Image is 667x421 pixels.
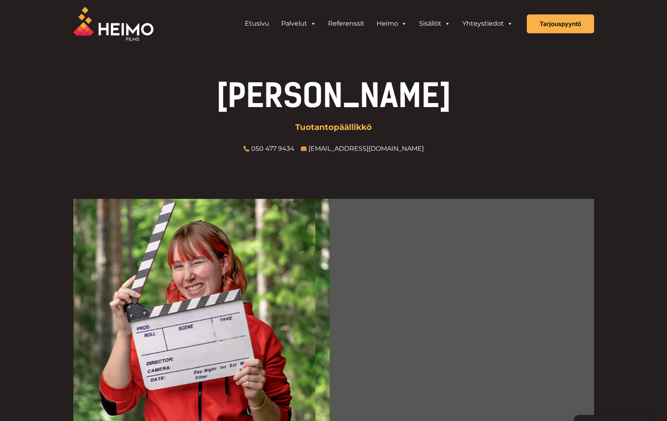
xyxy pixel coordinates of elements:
a: Referenssit [322,16,371,32]
a: Heimo [371,16,413,32]
a: Yhteystiedot [456,16,519,32]
a: [EMAIL_ADDRESS][DOMAIN_NAME] [308,145,424,152]
span: Tuotantopäällikkö [295,120,372,135]
a: Tarjouspyyntö [527,14,594,33]
h1: [PERSON_NAME] [73,80,594,112]
a: Palvelut [275,16,322,32]
a: Etusivu [239,16,275,32]
a: 050 477 9434 [251,145,294,152]
a: Sisällöt [413,16,456,32]
img: Heimo Filmsin logo [73,7,153,41]
aside: Header Widget 1 [235,16,523,32]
